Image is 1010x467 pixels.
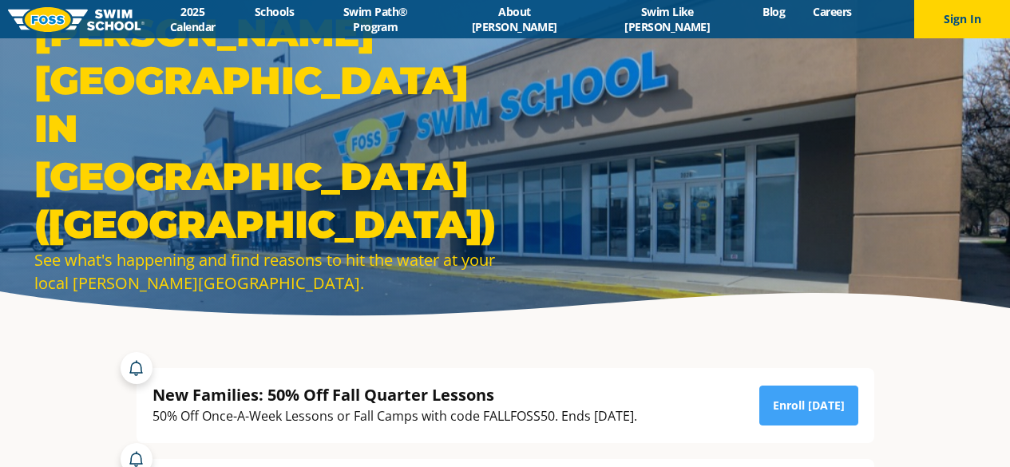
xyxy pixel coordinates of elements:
h1: [PERSON_NAME][GEOGRAPHIC_DATA] in [GEOGRAPHIC_DATA] ([GEOGRAPHIC_DATA]) [34,9,497,248]
a: Schools [241,4,308,19]
a: 2025 Calendar [145,4,241,34]
a: Enroll [DATE] [759,386,858,425]
a: Careers [799,4,865,19]
a: About [PERSON_NAME] [443,4,586,34]
div: New Families: 50% Off Fall Quarter Lessons [152,384,637,406]
div: See what's happening and find reasons to hit the water at your local [PERSON_NAME][GEOGRAPHIC_DATA]. [34,248,497,295]
a: Blog [749,4,799,19]
a: Swim Like [PERSON_NAME] [586,4,749,34]
img: FOSS Swim School Logo [8,7,145,32]
a: Swim Path® Program [308,4,443,34]
div: 50% Off Once-A-Week Lessons or Fall Camps with code FALLFOSS50. Ends [DATE]. [152,406,637,427]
